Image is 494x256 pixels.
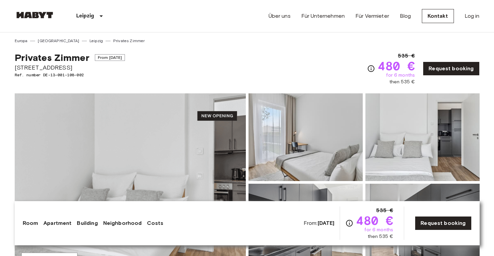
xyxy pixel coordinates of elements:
a: Über uns [269,12,291,20]
span: Ref. number DE-13-001-108-002 [15,72,125,78]
span: From [DATE] [95,54,125,61]
a: [GEOGRAPHIC_DATA] [38,38,79,44]
p: Leipzig [76,12,95,20]
a: Log in [465,12,480,20]
a: Leipzig [90,38,103,44]
a: Neighborhood [103,219,142,227]
span: for 6 months [364,227,393,233]
svg: Check cost overview for full price breakdown. Please note that discounts apply to new joiners onl... [367,65,375,73]
a: Für Vermieter [355,12,389,20]
span: 535 € [376,206,393,215]
svg: Check cost overview for full price breakdown. Please note that discounts apply to new joiners onl... [345,219,353,227]
span: 480 € [378,60,415,72]
span: for 6 months [386,72,415,79]
a: Blog [400,12,411,20]
a: Privates Zimmer [113,38,145,44]
span: then 535 € [389,79,415,85]
img: Habyt [15,12,55,18]
span: From: [304,220,335,227]
a: Room [23,219,38,227]
span: 480 € [356,215,393,227]
span: then 535 € [368,233,393,240]
a: Building [77,219,98,227]
img: Picture of unit DE-13-001-108-002 [365,93,480,181]
span: 535 € [398,52,415,60]
span: Privates Zimmer [15,52,90,63]
a: Apartment [43,219,71,227]
img: Picture of unit DE-13-001-108-002 [249,93,363,181]
a: Für Unternehmen [301,12,345,20]
a: Europa [15,38,28,44]
span: [STREET_ADDRESS] [15,63,125,72]
a: Costs [147,219,163,227]
a: Kontakt [422,9,454,23]
a: Request booking [415,216,471,230]
a: Request booking [423,62,479,76]
b: [DATE] [318,220,335,226]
